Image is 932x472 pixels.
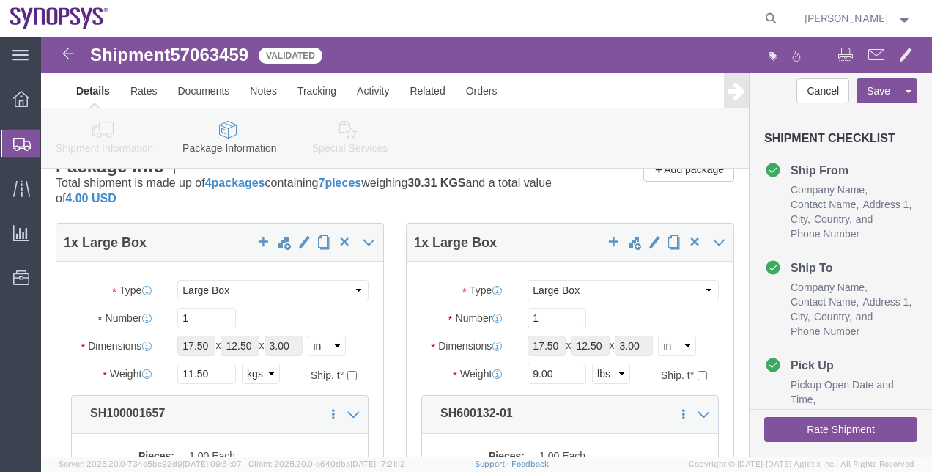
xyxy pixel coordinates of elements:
a: Feedback [511,460,549,468]
span: Client: 2025.20.0-e640dba [248,460,405,468]
iframe: FS Legacy Container [41,37,932,457]
span: Copyright © [DATE]-[DATE] Agistix Inc., All Rights Reserved [689,458,914,471]
a: Support [475,460,511,468]
span: [DATE] 09:51:07 [182,460,242,468]
img: logo [10,7,108,29]
span: Rachelle Varela [805,10,888,26]
button: [PERSON_NAME] [804,10,912,27]
span: Server: 2025.20.0-734e5bc92d9 [59,460,242,468]
span: [DATE] 17:21:12 [350,460,405,468]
